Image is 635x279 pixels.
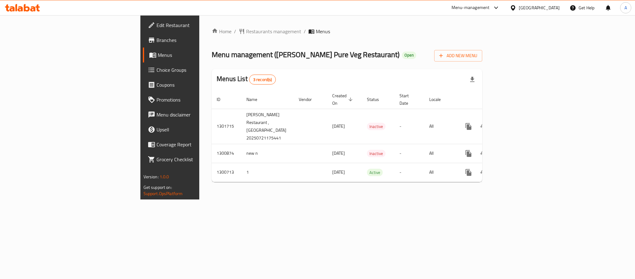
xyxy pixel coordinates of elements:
[241,163,294,182] td: 1
[367,150,386,157] span: Inactive
[299,96,320,103] span: Vendor
[143,33,246,48] a: Branches
[367,150,386,157] div: Inactive
[367,169,383,176] div: Active
[143,107,246,122] a: Menu disclaimer
[143,137,246,152] a: Coverage Report
[424,163,456,182] td: All
[143,77,246,92] a: Coupons
[160,173,169,181] span: 1.0.0
[143,173,159,181] span: Version:
[332,149,345,157] span: [DATE]
[519,4,560,11] div: [GEOGRAPHIC_DATA]
[157,96,241,103] span: Promotions
[157,111,241,118] span: Menu disclaimer
[461,146,476,161] button: more
[304,28,306,35] li: /
[476,119,491,134] button: Change Status
[332,122,345,130] span: [DATE]
[143,190,183,198] a: Support.OpsPlatform
[143,152,246,167] a: Grocery Checklist
[439,52,477,60] span: Add New Menu
[158,51,241,59] span: Menus
[157,126,241,133] span: Upsell
[157,156,241,163] span: Grocery Checklist
[367,96,387,103] span: Status
[456,90,526,109] th: Actions
[157,141,241,148] span: Coverage Report
[367,123,386,130] span: Inactive
[157,81,241,89] span: Coupons
[399,92,417,107] span: Start Date
[212,28,482,35] nav: breadcrumb
[212,48,399,62] span: Menu management ( [PERSON_NAME] Pure Veg Restaurant )
[461,119,476,134] button: more
[157,66,241,74] span: Choice Groups
[461,165,476,180] button: more
[249,77,276,83] span: 3 record(s)
[246,28,301,35] span: Restaurants management
[217,96,228,103] span: ID
[395,163,424,182] td: -
[434,50,482,62] button: Add New Menu
[143,92,246,107] a: Promotions
[452,4,490,11] div: Menu-management
[395,144,424,163] td: -
[241,109,294,144] td: [PERSON_NAME] Restaurant , [GEOGRAPHIC_DATA] 20250721175441
[424,109,456,144] td: All
[246,96,265,103] span: Name
[143,62,246,77] a: Choice Groups
[402,52,416,59] div: Open
[332,168,345,176] span: [DATE]
[476,165,491,180] button: Change Status
[212,90,526,182] table: enhanced table
[157,21,241,29] span: Edit Restaurant
[157,36,241,44] span: Branches
[143,122,246,137] a: Upsell
[143,18,246,33] a: Edit Restaurant
[476,146,491,161] button: Change Status
[395,109,424,144] td: -
[402,53,416,58] span: Open
[249,75,276,85] div: Total records count
[241,144,294,163] td: new n
[316,28,330,35] span: Menus
[217,74,276,85] h2: Menus List
[367,169,383,176] span: Active
[429,96,449,103] span: Locale
[624,4,627,11] span: A
[332,92,355,107] span: Created On
[239,28,301,35] a: Restaurants management
[424,144,456,163] td: All
[143,183,172,191] span: Get support on:
[143,48,246,62] a: Menus
[465,72,480,87] div: Export file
